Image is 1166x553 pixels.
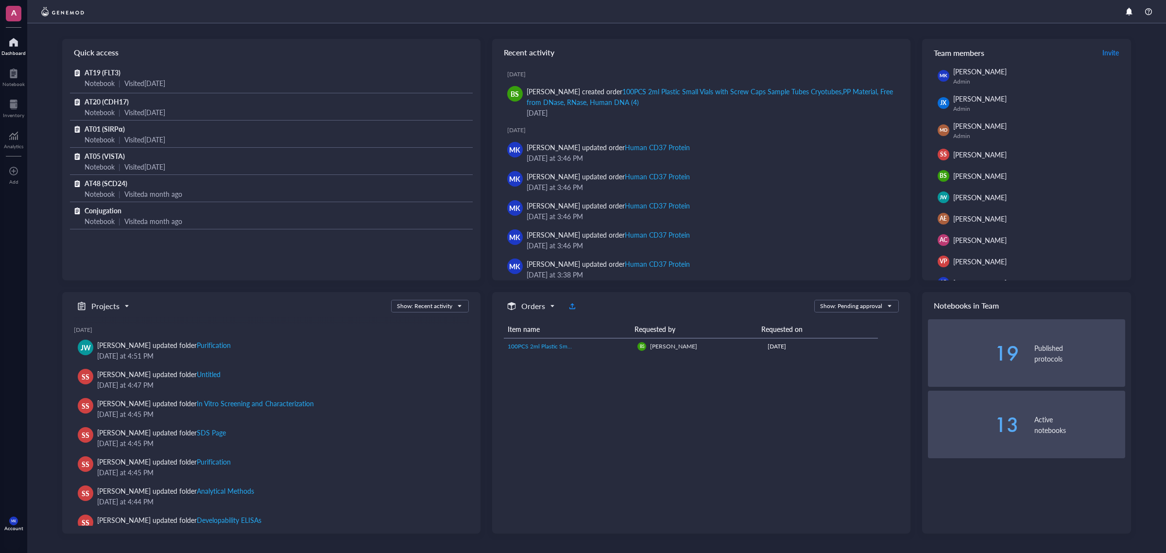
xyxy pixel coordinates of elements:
[3,97,24,118] a: Inventory
[922,292,1131,319] div: Notebooks in Team
[953,171,1007,181] span: [PERSON_NAME]
[527,229,690,240] div: [PERSON_NAME] updated order
[1034,414,1125,435] div: Active notebooks
[940,99,946,107] span: JX
[124,216,182,226] div: Visited a month ago
[527,86,893,107] div: 100PCS 2ml Plastic Small Vials with Screw Caps Sample Tubes Cryotubes,PP Material, Free from DNas...
[4,143,23,149] div: Analytics
[953,214,1007,224] span: [PERSON_NAME]
[928,415,1019,434] div: 13
[953,235,1007,245] span: [PERSON_NAME]
[97,340,231,350] div: [PERSON_NAME] updated folder
[74,452,469,482] a: SS[PERSON_NAME] updated folderPurification[DATE] at 4:45 PM
[119,107,120,118] div: |
[74,365,469,394] a: SS[PERSON_NAME] updated folderUntitled[DATE] at 4:47 PM
[640,344,644,349] span: BS
[492,39,910,66] div: Recent activity
[397,302,452,311] div: Show: Recent activity
[1102,45,1119,60] button: Invite
[820,302,882,311] div: Show: Pending approval
[500,82,903,122] a: BS[PERSON_NAME] created order100PCS 2ml Plastic Small Vials with Screw Caps Sample Tubes Cryotube...
[124,189,182,199] div: Visited a month ago
[922,39,1131,66] div: Team members
[527,200,690,211] div: [PERSON_NAME] updated order
[85,97,129,106] span: AT20 (CDH17)
[197,398,313,408] div: In Vitro Screening and Characterization
[527,240,895,251] div: [DATE] at 3:46 PM
[197,486,254,496] div: Analytical Methods
[940,172,947,180] span: BS
[85,68,120,77] span: AT19 (FLT3)
[527,182,895,192] div: [DATE] at 3:46 PM
[527,86,895,107] div: [PERSON_NAME] created order
[82,430,89,440] span: SS
[11,519,16,523] span: MK
[757,320,869,338] th: Requested on
[85,206,121,215] span: Conjugation
[527,211,895,222] div: [DATE] at 3:46 PM
[527,153,895,163] div: [DATE] at 3:46 PM
[197,340,231,350] div: Purification
[953,132,1121,140] div: Admin
[62,39,480,66] div: Quick access
[527,259,690,269] div: [PERSON_NAME] updated order
[3,112,24,118] div: Inventory
[91,300,120,312] h5: Projects
[124,161,165,172] div: Visited [DATE]
[527,142,690,153] div: [PERSON_NAME] updated order
[97,485,254,496] div: [PERSON_NAME] updated folder
[124,134,165,145] div: Visited [DATE]
[509,173,520,184] span: MK
[124,78,165,88] div: Visited [DATE]
[953,150,1007,159] span: [PERSON_NAME]
[74,482,469,511] a: SS[PERSON_NAME] updated folderAnalytical Methods[DATE] at 4:44 PM
[953,94,1007,104] span: [PERSON_NAME]
[82,488,89,499] span: SS
[940,278,946,287] span: JC
[97,456,231,467] div: [PERSON_NAME] updated folder
[940,236,947,244] span: AC
[74,394,469,423] a: SS[PERSON_NAME] updated folderIn Vitro Screening and Characterization[DATE] at 4:45 PM
[11,6,17,18] span: A
[953,192,1007,202] span: [PERSON_NAME]
[119,189,120,199] div: |
[74,423,469,452] a: SS[PERSON_NAME] updated folderSDS Page[DATE] at 4:45 PM
[953,67,1007,76] span: [PERSON_NAME]
[119,78,120,88] div: |
[85,161,115,172] div: Notebook
[507,126,903,134] div: [DATE]
[508,342,835,350] span: 100PCS 2ml Plastic Small Vials with Screw Caps Sample Tubes Cryotubes,PP Material, Free from DNas...
[940,127,947,134] span: MD
[119,216,120,226] div: |
[85,78,115,88] div: Notebook
[511,88,519,99] span: BS
[97,380,461,390] div: [DATE] at 4:47 PM
[97,467,461,478] div: [DATE] at 4:45 PM
[940,193,947,201] span: JW
[509,232,520,242] span: MK
[97,369,221,380] div: [PERSON_NAME] updated folder
[124,107,165,118] div: Visited [DATE]
[953,105,1121,113] div: Admin
[74,326,469,334] div: [DATE]
[527,107,895,118] div: [DATE]
[97,496,461,507] div: [DATE] at 4:44 PM
[509,261,520,272] span: MK
[940,214,947,223] span: AE
[82,459,89,469] span: SS
[625,201,690,210] div: Human CD37 Protein
[85,189,115,199] div: Notebook
[527,171,690,182] div: [PERSON_NAME] updated order
[650,342,697,350] span: [PERSON_NAME]
[85,134,115,145] div: Notebook
[1102,48,1119,57] span: Invite
[2,81,25,87] div: Notebook
[940,257,947,266] span: VP
[197,428,226,437] div: SDS Page
[74,336,469,365] a: JW[PERSON_NAME] updated folderPurification[DATE] at 4:51 PM
[500,255,903,284] a: MK[PERSON_NAME] updated orderHuman CD37 Protein[DATE] at 3:38 PM
[39,6,86,17] img: genemod-logo
[625,230,690,240] div: Human CD37 Protein
[1,35,26,56] a: Dashboard
[2,66,25,87] a: Notebook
